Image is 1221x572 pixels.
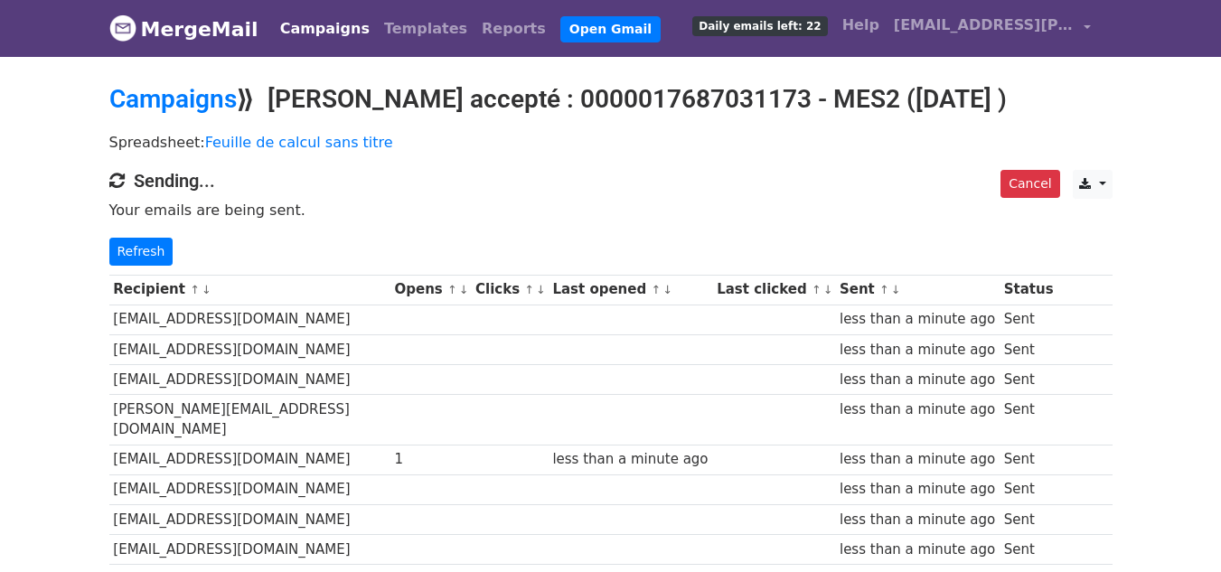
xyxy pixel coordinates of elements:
a: ↑ [812,283,822,296]
span: [EMAIL_ADDRESS][PERSON_NAME][PERSON_NAME][DOMAIN_NAME] [894,14,1075,36]
a: ↑ [190,283,200,296]
a: MergeMail [109,10,258,48]
th: Status [1000,275,1057,305]
a: Feuille de calcul sans titre [205,134,393,151]
td: [EMAIL_ADDRESS][DOMAIN_NAME] [109,504,390,534]
td: Sent [1000,504,1057,534]
a: ↑ [651,283,661,296]
h2: ⟫ [PERSON_NAME] accepté : 0000017687031173 - MES2 ([DATE] ) [109,84,1113,115]
td: Sent [1000,534,1057,564]
a: Templates [377,11,474,47]
p: Spreadsheet: [109,133,1113,152]
td: [EMAIL_ADDRESS][DOMAIN_NAME] [109,364,390,394]
a: ↓ [459,283,469,296]
td: Sent [1000,394,1057,445]
div: less than a minute ago [552,449,708,470]
div: less than a minute ago [840,510,995,530]
td: Sent [1000,474,1057,504]
td: [EMAIL_ADDRESS][DOMAIN_NAME] [109,305,390,334]
a: Help [835,7,887,43]
td: Sent [1000,364,1057,394]
a: ↓ [536,283,546,296]
a: [EMAIL_ADDRESS][PERSON_NAME][PERSON_NAME][DOMAIN_NAME] [887,7,1098,50]
a: Cancel [1000,170,1059,198]
td: Sent [1000,445,1057,474]
a: Campaigns [109,84,237,114]
td: [EMAIL_ADDRESS][DOMAIN_NAME] [109,334,390,364]
th: Opens [390,275,472,305]
td: Sent [1000,334,1057,364]
td: [EMAIL_ADDRESS][DOMAIN_NAME] [109,534,390,564]
h4: Sending... [109,170,1113,192]
a: ↓ [823,283,833,296]
img: MergeMail logo [109,14,136,42]
th: Clicks [471,275,548,305]
td: [EMAIL_ADDRESS][DOMAIN_NAME] [109,474,390,504]
a: Reports [474,11,553,47]
a: ↓ [662,283,672,296]
div: less than a minute ago [840,340,995,361]
div: 1 [394,449,466,470]
td: [EMAIL_ADDRESS][DOMAIN_NAME] [109,445,390,474]
td: Sent [1000,305,1057,334]
th: Last opened [549,275,713,305]
div: less than a minute ago [840,449,995,470]
div: less than a minute ago [840,479,995,500]
a: ↑ [879,283,889,296]
div: less than a minute ago [840,539,995,560]
div: less than a minute ago [840,370,995,390]
a: Campaigns [273,11,377,47]
a: ↑ [447,283,457,296]
a: Refresh [109,238,174,266]
a: Daily emails left: 22 [685,7,834,43]
div: less than a minute ago [840,399,995,420]
a: ↓ [891,283,901,296]
td: [PERSON_NAME][EMAIL_ADDRESS][DOMAIN_NAME] [109,394,390,445]
th: Recipient [109,275,390,305]
a: ↓ [202,283,211,296]
a: Open Gmail [560,16,661,42]
a: ↑ [524,283,534,296]
span: Daily emails left: 22 [692,16,827,36]
th: Last clicked [712,275,835,305]
div: less than a minute ago [840,309,995,330]
th: Sent [835,275,1000,305]
p: Your emails are being sent. [109,201,1113,220]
